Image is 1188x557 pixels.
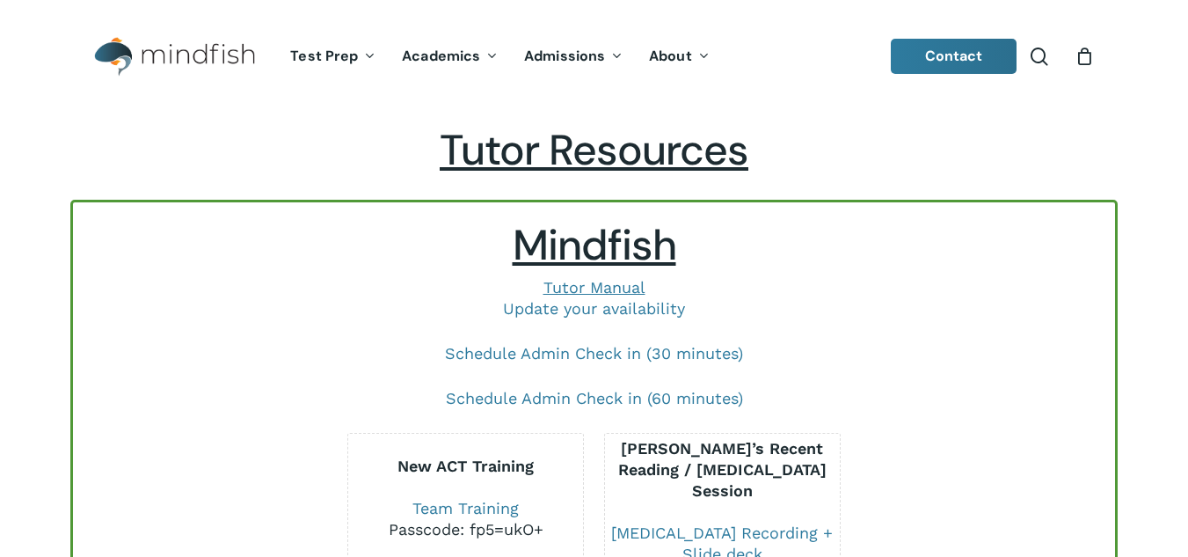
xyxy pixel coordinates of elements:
a: Contact [891,39,1017,74]
a: Update your availability [503,299,685,318]
b: New ACT Training [397,457,534,475]
span: Tutor Resources [440,122,748,178]
a: Schedule Admin Check in (30 minutes) [445,344,743,363]
a: About [636,49,723,64]
span: About [649,47,692,65]
nav: Main Menu [277,24,722,90]
b: [PERSON_NAME]’s Recent Reading / [MEDICAL_DATA] Session [618,439,827,500]
a: Academics [389,49,511,64]
span: Admissions [524,47,605,65]
span: Academics [402,47,480,65]
a: Tutor Manual [543,278,645,297]
a: Schedule Admin Check in (60 minutes) [446,389,743,407]
span: Contact [925,47,983,65]
div: Passcode: fp5=ukO+ [348,519,583,540]
span: Test Prep [290,47,358,65]
header: Main Menu [70,24,1118,90]
a: Team Training [412,499,519,517]
span: Mindfish [513,217,676,273]
a: Admissions [511,49,636,64]
a: Cart [1075,47,1094,66]
a: Test Prep [277,49,389,64]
